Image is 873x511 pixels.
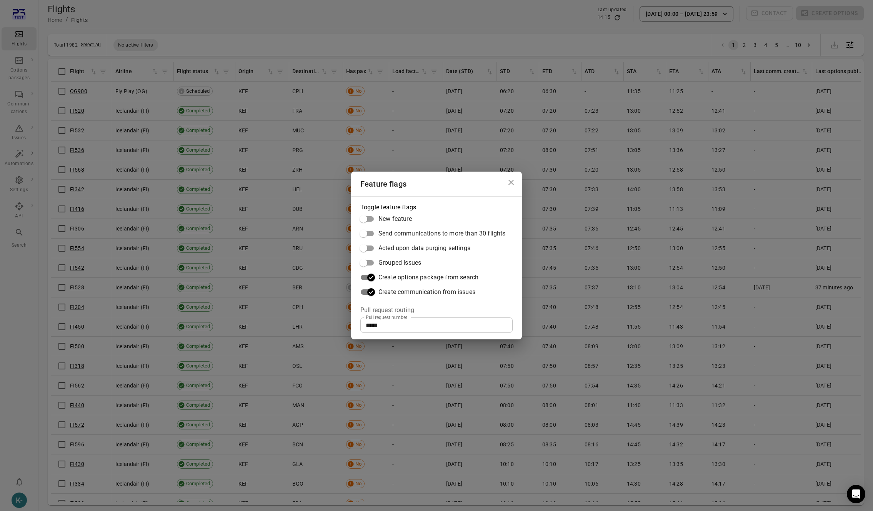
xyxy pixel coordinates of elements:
[378,258,421,267] span: Grouped Issues
[378,214,412,224] span: New feature
[351,172,522,196] h2: Feature flags
[378,244,470,253] span: Acted upon data purging settings
[847,485,865,503] div: Open Intercom Messenger
[503,175,519,190] button: Close dialog
[378,229,505,238] span: Send communications to more than 30 flights
[378,273,478,282] span: Create options package from search
[360,306,414,314] legend: Pull request routing
[360,203,416,212] legend: Toggle feature flags
[366,314,407,321] label: Pull request number
[378,287,475,297] span: Create communication from issues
